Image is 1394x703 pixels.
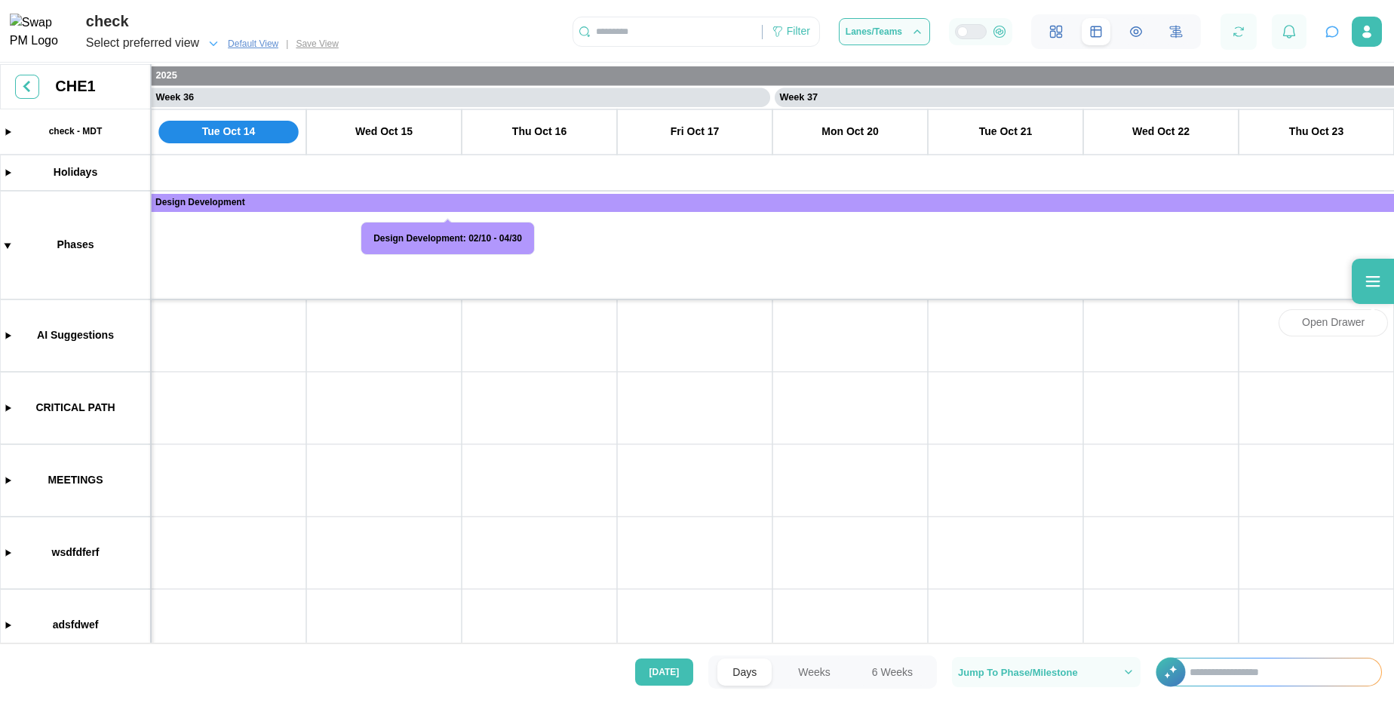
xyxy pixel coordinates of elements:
button: Jump To Phase/Milestone [952,657,1141,687]
div: check [86,10,345,33]
span: [DATE] [649,659,680,685]
button: Days [717,658,772,686]
div: Open Drawer [1279,309,1388,336]
button: Refresh Grid [1228,21,1249,42]
span: Jump To Phase/Milestone [958,668,1078,677]
div: + [1156,658,1382,686]
img: Swap PM Logo [10,14,71,51]
button: Open project assistant [1322,21,1343,42]
button: Lanes/Teams [839,18,930,45]
div: | [286,37,288,51]
button: [DATE] [635,658,694,686]
button: Weeks [783,658,846,686]
div: Filter [787,23,810,40]
button: Default View [222,35,284,52]
div: Select preferred view [86,34,199,53]
span: Default View [228,36,278,51]
span: Lanes/Teams [846,27,902,36]
div: Design Development: 02/10 - 04/30 [361,222,535,256]
button: 6 Weeks [857,658,928,686]
button: Select preferred view [86,33,220,54]
div: Filter [763,19,819,45]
